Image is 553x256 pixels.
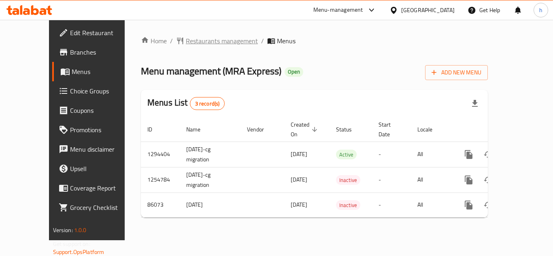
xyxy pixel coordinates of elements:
[70,203,135,212] span: Grocery Checklist
[261,36,264,46] li: /
[147,125,163,134] span: ID
[539,6,542,15] span: h
[70,144,135,154] span: Menu disclaimer
[52,81,141,101] a: Choice Groups
[479,145,498,164] button: Change Status
[459,145,479,164] button: more
[141,36,488,46] nav: breadcrumb
[411,167,453,193] td: All
[70,106,135,115] span: Coupons
[52,120,141,140] a: Promotions
[52,178,141,198] a: Coverage Report
[432,68,481,78] span: Add New Menu
[411,142,453,167] td: All
[336,175,360,185] div: Inactive
[401,6,455,15] div: [GEOGRAPHIC_DATA]
[52,159,141,178] a: Upsell
[52,198,141,217] a: Grocery Checklist
[336,176,360,185] span: Inactive
[170,36,173,46] li: /
[186,125,211,134] span: Name
[372,167,411,193] td: -
[465,94,485,113] div: Export file
[291,149,307,159] span: [DATE]
[479,170,498,190] button: Change Status
[459,170,479,190] button: more
[277,36,296,46] span: Menus
[425,65,488,80] button: Add New Menu
[141,62,281,80] span: Menu management ( MRA Express )
[176,36,258,46] a: Restaurants management
[336,201,360,210] span: Inactive
[52,23,141,42] a: Edit Restaurant
[285,67,303,77] div: Open
[70,47,135,57] span: Branches
[53,239,90,249] span: Get support on:
[70,86,135,96] span: Choice Groups
[291,120,320,139] span: Created On
[372,142,411,167] td: -
[336,125,362,134] span: Status
[53,225,73,235] span: Version:
[459,195,479,215] button: more
[52,101,141,120] a: Coupons
[52,62,141,81] a: Menus
[247,125,274,134] span: Vendor
[180,167,240,193] td: [DATE]-cg migration
[141,36,167,46] a: Home
[141,117,543,218] table: enhanced table
[190,97,225,110] div: Total records count
[417,125,443,134] span: Locale
[141,142,180,167] td: 1294404
[453,117,543,142] th: Actions
[190,100,225,108] span: 3 record(s)
[313,5,363,15] div: Menu-management
[479,195,498,215] button: Change Status
[74,225,87,235] span: 1.0.0
[52,42,141,62] a: Branches
[52,140,141,159] a: Menu disclaimer
[336,200,360,210] div: Inactive
[186,36,258,46] span: Restaurants management
[379,120,401,139] span: Start Date
[411,193,453,217] td: All
[180,193,240,217] td: [DATE]
[70,164,135,173] span: Upsell
[336,150,357,159] span: Active
[372,193,411,217] td: -
[70,28,135,38] span: Edit Restaurant
[285,68,303,75] span: Open
[70,183,135,193] span: Coverage Report
[141,167,180,193] td: 1254784
[180,142,240,167] td: [DATE]-cg migration
[291,174,307,185] span: [DATE]
[72,67,135,76] span: Menus
[70,125,135,135] span: Promotions
[291,199,307,210] span: [DATE]
[141,193,180,217] td: 86073
[147,97,225,110] h2: Menus List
